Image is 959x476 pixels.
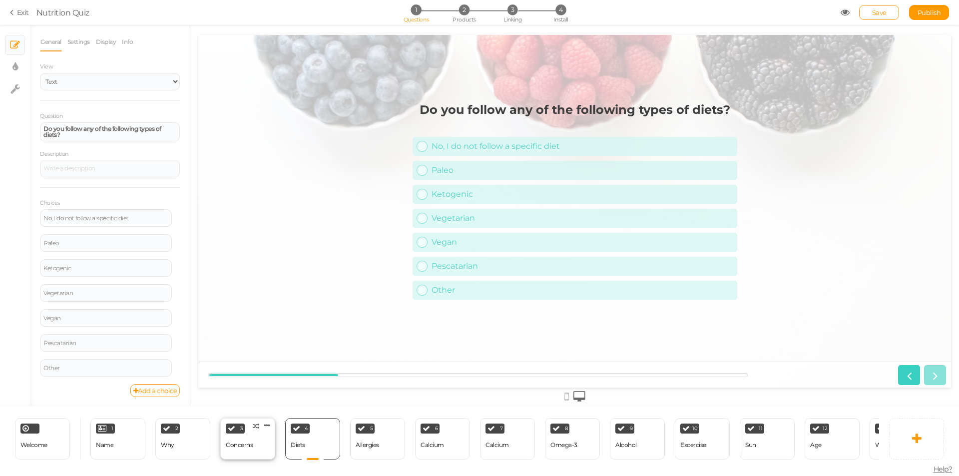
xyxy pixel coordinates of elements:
div: Allergies [356,442,379,449]
span: 5 [370,426,373,431]
div: 8 Omega-3 [545,418,600,460]
span: 3 [507,4,518,15]
div: Save [859,5,899,20]
div: 3 Concerns [220,418,275,460]
div: 13 Weight [870,418,925,460]
div: Paleo [233,130,535,140]
label: Question [40,113,62,120]
span: 3 [240,426,243,431]
span: 2 [459,4,470,15]
div: Age [810,442,822,449]
div: Ketogenic [43,265,168,271]
a: Settings [67,32,90,51]
div: Calcium [421,442,444,449]
strong: Do you follow any of the following types of diets? [43,125,161,138]
div: Vegetarian [233,178,535,188]
span: Products [453,16,476,23]
div: Other [43,365,168,371]
div: Diets [291,442,305,449]
div: Ketogenic [233,154,535,164]
a: General [40,32,62,51]
div: No, I do not follow a specific diet [43,215,168,221]
div: Pescatarian [233,226,535,236]
div: Weight [875,442,895,449]
a: Display [95,32,117,51]
div: Vegetarian [43,290,168,296]
span: Help? [934,465,953,474]
span: 12 [823,426,827,431]
div: 11 Sun [740,418,795,460]
div: Vegan [233,202,535,212]
span: 9 [630,426,633,431]
span: Publish [918,8,941,16]
span: 1 [411,4,421,15]
div: 2 Why [155,418,210,460]
li: 1 Questions [393,4,439,15]
div: 5 Allergies [350,418,405,460]
span: 8 [565,426,568,431]
div: 12 Age [805,418,860,460]
div: 1 Name [90,418,145,460]
div: Name [96,442,113,449]
div: Vegan [43,315,168,321]
span: 7 [500,426,503,431]
div: 7 Calcium [480,418,535,460]
a: Add a choice [130,384,180,397]
strong: Do you follow any of the following types of diets? [221,67,532,82]
span: View [40,63,53,70]
label: Choices [40,200,60,207]
span: Save [872,8,887,16]
div: 4 Diets [285,418,340,460]
a: Exit [10,7,29,17]
span: 2 [175,426,178,431]
span: Linking [503,16,521,23]
label: Description [40,151,68,158]
div: Concerns [226,442,253,449]
div: 10 Excercise [675,418,730,460]
span: 1 [111,426,113,431]
div: Sun [745,442,756,449]
span: 6 [435,426,438,431]
div: Other [233,250,535,260]
div: Excercise [680,442,706,449]
div: Nutrition Quiz [36,6,89,18]
li: 4 Install [537,4,584,15]
div: Welcome [15,418,70,460]
span: 4 [555,4,566,15]
div: 9 Alcohol [610,418,665,460]
div: Why [161,442,174,449]
span: 11 [759,426,762,431]
li: 3 Linking [489,4,536,15]
div: Pescatarian [43,340,168,346]
div: Calcium [485,442,509,449]
span: 4 [305,426,308,431]
div: Omega-3 [550,442,577,449]
span: Install [553,16,568,23]
div: 6 Calcium [415,418,470,460]
div: Alcohol [615,442,637,449]
span: Welcome [20,441,47,449]
span: Questions [404,16,429,23]
a: Info [121,32,133,51]
li: 2 Products [441,4,487,15]
span: 10 [692,426,697,431]
div: Paleo [43,240,168,246]
div: No, I do not follow a specific diet [233,106,535,116]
